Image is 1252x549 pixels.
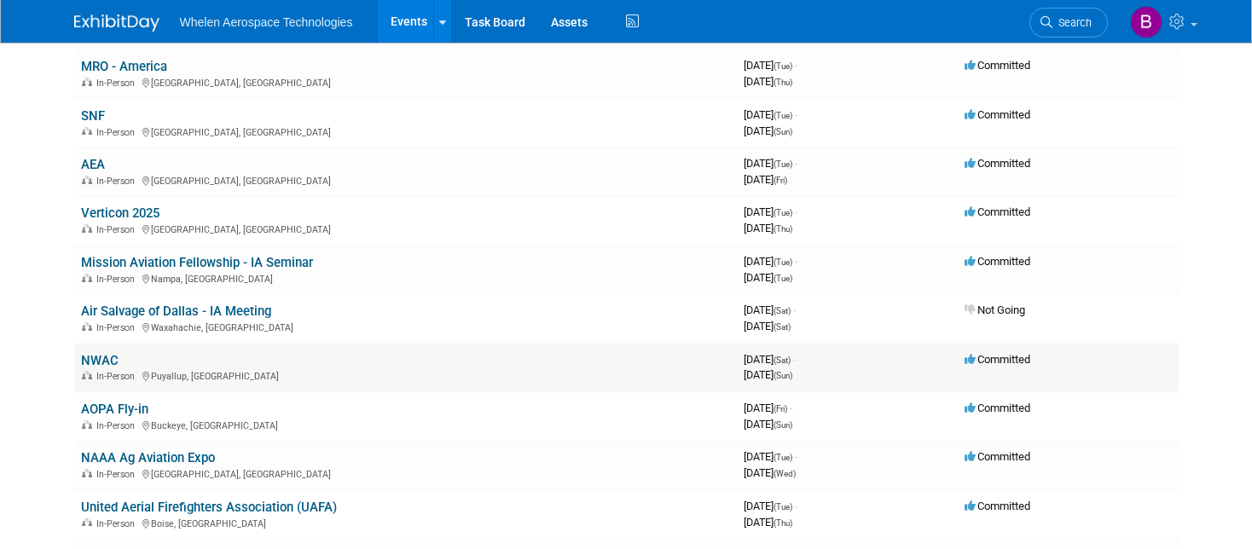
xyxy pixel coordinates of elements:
[774,322,791,332] span: (Sat)
[96,127,140,138] span: In-Person
[82,322,92,331] img: In-Person Event
[774,61,792,71] span: (Tue)
[81,222,730,235] div: [GEOGRAPHIC_DATA], [GEOGRAPHIC_DATA]
[81,500,337,515] a: United Aerial Firefighters Association (UAFA)
[744,222,792,234] span: [DATE]
[744,271,792,284] span: [DATE]
[795,500,797,512] span: -
[774,371,792,380] span: (Sun)
[96,469,140,480] span: In-Person
[1052,16,1092,29] span: Search
[81,75,730,89] div: [GEOGRAPHIC_DATA], [GEOGRAPHIC_DATA]
[81,205,159,221] a: Verticon 2025
[774,159,792,169] span: (Tue)
[744,353,796,366] span: [DATE]
[96,78,140,89] span: In-Person
[744,108,797,121] span: [DATE]
[744,500,797,512] span: [DATE]
[81,320,730,333] div: Waxahachie, [GEOGRAPHIC_DATA]
[81,59,167,74] a: MRO - America
[774,469,796,478] span: (Wed)
[96,176,140,187] span: In-Person
[81,108,105,124] a: SNF
[774,176,787,185] span: (Fri)
[96,420,140,431] span: In-Person
[965,303,1025,316] span: Not Going
[965,402,1030,414] span: Committed
[774,257,792,267] span: (Tue)
[81,173,730,187] div: [GEOGRAPHIC_DATA], [GEOGRAPHIC_DATA]
[774,404,787,413] span: (Fri)
[793,303,796,316] span: -
[81,466,730,480] div: [GEOGRAPHIC_DATA], [GEOGRAPHIC_DATA]
[96,322,140,333] span: In-Person
[744,418,792,431] span: [DATE]
[82,224,92,233] img: In-Person Event
[774,420,792,430] span: (Sun)
[1029,8,1108,38] a: Search
[790,402,792,414] span: -
[744,516,792,529] span: [DATE]
[965,450,1030,463] span: Committed
[82,127,92,136] img: In-Person Event
[795,59,797,72] span: -
[81,368,730,382] div: Puyallup, [GEOGRAPHIC_DATA]
[82,176,92,184] img: In-Person Event
[82,274,92,282] img: In-Person Event
[82,371,92,379] img: In-Person Event
[81,450,215,465] a: NAAA Ag Aviation Expo
[81,255,313,270] a: Mission Aviation Fellowship - IA Seminar
[180,15,353,29] span: Whelen Aerospace Technologies
[81,303,271,319] a: Air Salvage of Dallas - IA Meeting
[81,418,730,431] div: Buckeye, [GEOGRAPHIC_DATA]
[795,108,797,121] span: -
[81,124,730,138] div: [GEOGRAPHIC_DATA], [GEOGRAPHIC_DATA]
[81,353,119,368] a: NWAC
[744,59,797,72] span: [DATE]
[744,368,792,381] span: [DATE]
[82,78,92,86] img: In-Person Event
[744,255,797,268] span: [DATE]
[965,500,1030,512] span: Committed
[774,355,791,365] span: (Sat)
[96,371,140,382] span: In-Person
[81,516,730,529] div: Boise, [GEOGRAPHIC_DATA]
[774,306,791,315] span: (Sat)
[81,402,148,417] a: AOPA Fly-in
[744,205,797,218] span: [DATE]
[744,157,797,170] span: [DATE]
[774,518,792,528] span: (Thu)
[795,255,797,268] span: -
[965,255,1030,268] span: Committed
[96,518,140,529] span: In-Person
[96,224,140,235] span: In-Person
[965,59,1030,72] span: Committed
[965,108,1030,121] span: Committed
[965,205,1030,218] span: Committed
[774,208,792,217] span: (Tue)
[744,402,792,414] span: [DATE]
[795,157,797,170] span: -
[744,303,796,316] span: [DATE]
[744,450,797,463] span: [DATE]
[774,78,792,87] span: (Thu)
[744,320,791,332] span: [DATE]
[795,450,797,463] span: -
[774,453,792,462] span: (Tue)
[82,469,92,477] img: In-Person Event
[744,124,792,137] span: [DATE]
[744,466,796,479] span: [DATE]
[965,353,1030,366] span: Committed
[82,518,92,527] img: In-Person Event
[774,274,792,283] span: (Tue)
[774,127,792,136] span: (Sun)
[81,157,105,172] a: AEA
[774,502,792,511] span: (Tue)
[795,205,797,218] span: -
[774,224,792,234] span: (Thu)
[774,111,792,120] span: (Tue)
[81,271,730,285] div: Nampa, [GEOGRAPHIC_DATA]
[965,157,1030,170] span: Committed
[744,75,792,88] span: [DATE]
[1130,6,1162,38] img: Bree Wheeler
